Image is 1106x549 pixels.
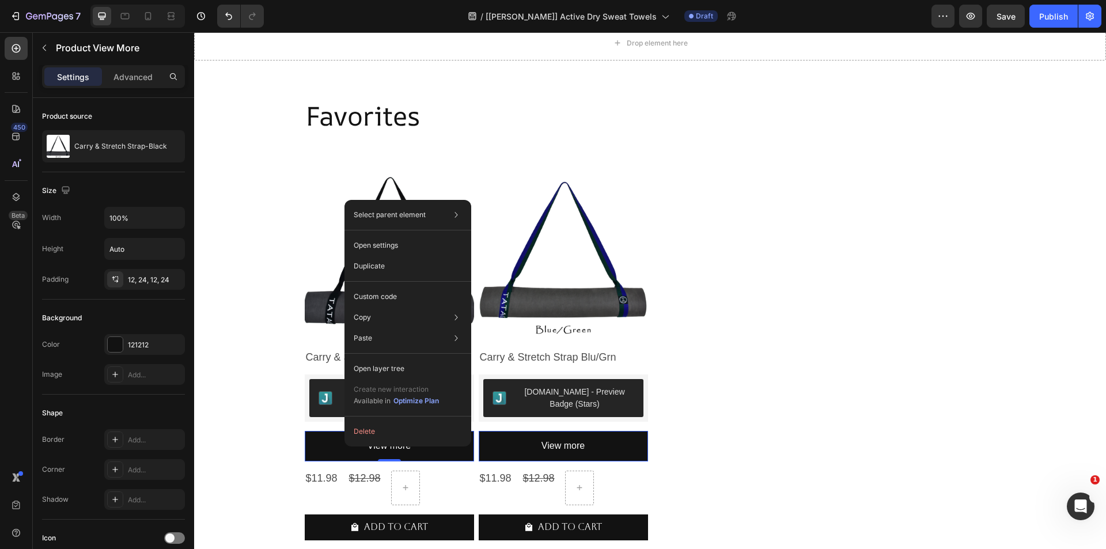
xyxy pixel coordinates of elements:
p: Select parent element [354,210,426,220]
div: Height [42,244,63,254]
span: / [480,10,483,22]
button: Delete [349,421,467,442]
img: Judgeme.png [298,359,312,373]
span: 1 [1090,475,1100,484]
span: [[PERSON_NAME]] Active Dry Sweat Towels [486,10,657,22]
div: Padding [42,274,69,285]
div: Shape [42,408,63,418]
img: product feature img [47,135,70,158]
p: Carry & Stretch Strap-Black [74,142,167,150]
div: Add... [128,495,182,505]
div: Color [42,339,60,350]
p: Product View More [56,41,180,55]
div: Add... [128,435,182,445]
div: Image [42,369,62,380]
span: Available in [354,396,391,405]
div: $11.98 [285,438,319,454]
p: Copy [354,312,371,323]
p: Open settings [354,240,398,251]
div: Icon [42,533,56,543]
p: Paste [354,333,372,343]
div: Corner [42,464,65,475]
div: Publish [1039,10,1068,22]
p: Advanced [113,71,153,83]
p: 7 [75,9,81,23]
button: 7 [5,5,86,28]
div: Add... [128,370,182,380]
button: Judge.me - Preview Badge (Stars) [289,347,449,385]
div: Optimize Plan [393,396,439,406]
button: Optimize Plan [393,395,440,407]
div: Beta [9,211,28,220]
div: Border [42,434,65,445]
button: Save [987,5,1025,28]
p: Create new interaction [354,384,440,395]
div: 121212 [128,340,182,350]
div: Background [42,313,82,323]
input: Auto [105,207,184,228]
div: 12, 24, 12, 24 [128,275,182,285]
iframe: Intercom live chat [1067,493,1094,520]
a: Carry & Stretch Strap Blu/Grn [285,139,454,308]
div: Size [42,183,73,199]
p: View more [347,406,391,422]
div: $12.98 [328,438,362,454]
div: Width [42,213,61,223]
div: [DOMAIN_NAME] - Preview Badge (Stars) [321,354,440,378]
div: Shadow [42,494,69,505]
span: Save [997,12,1016,21]
button: Publish [1029,5,1078,28]
button: Add To cart [285,482,454,508]
input: Auto [105,238,184,259]
p: Open layer tree [354,364,404,374]
div: Add... [128,465,182,475]
iframe: Design area [194,32,1106,549]
h2: Carry & Stretch Strap Blu/Grn [285,317,454,333]
div: Product source [42,111,92,122]
div: Add To cart [344,487,408,503]
p: Custom code [354,291,397,302]
img: xl yoga mat carrier calf stretcher [285,139,454,308]
p: Settings [57,71,89,83]
p: Duplicate [354,261,385,271]
div: Undo/Redo [217,5,264,28]
div: 450 [11,123,28,132]
span: Draft [696,11,713,21]
button: <p>View more</p> [285,399,454,429]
